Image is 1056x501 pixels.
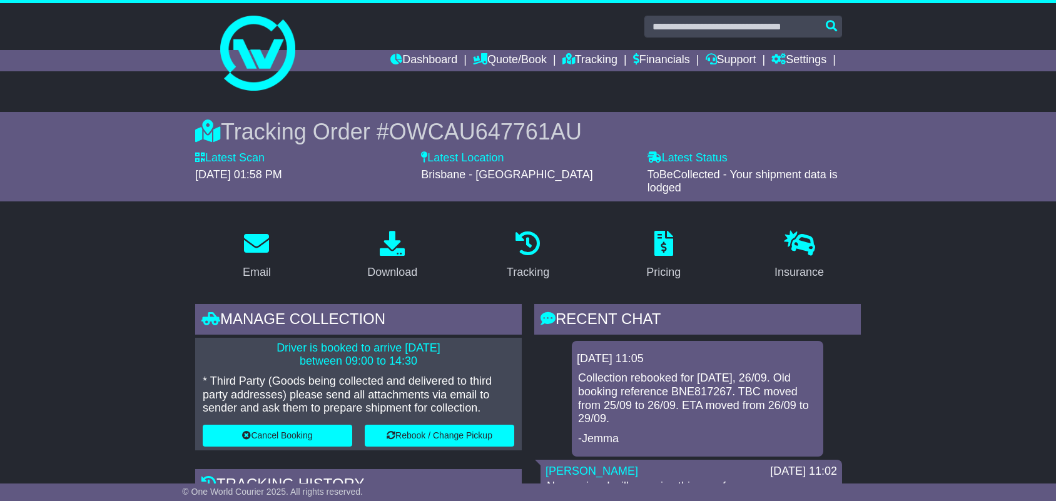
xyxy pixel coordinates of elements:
[365,425,514,447] button: Rebook / Change Pickup
[578,372,817,425] p: Collection rebooked for [DATE], 26/09. Old booking reference BNE817267. TBC moved from 25/09 to 2...
[359,226,425,285] a: Download
[473,50,547,71] a: Quote/Book
[389,119,582,144] span: OWCAU647761AU
[638,226,689,285] a: Pricing
[562,50,617,71] a: Tracking
[646,264,681,281] div: Pricing
[547,480,836,493] p: No worries, I will organise this now for you.
[771,50,826,71] a: Settings
[578,432,817,446] p: -Jemma
[195,118,861,145] div: Tracking Order #
[577,352,818,366] div: [DATE] 11:05
[647,168,838,195] span: ToBeCollected - Your shipment data is lodged
[203,375,514,415] p: * Third Party (Goods being collected and delivered to third party addresses) please send all atta...
[195,168,282,181] span: [DATE] 01:58 PM
[195,151,265,165] label: Latest Scan
[203,425,352,447] button: Cancel Booking
[499,226,557,285] a: Tracking
[421,168,592,181] span: Brisbane - [GEOGRAPHIC_DATA]
[706,50,756,71] a: Support
[534,304,861,338] div: RECENT CHAT
[203,342,514,368] p: Driver is booked to arrive [DATE] between 09:00 to 14:30
[546,465,638,477] a: [PERSON_NAME]
[647,151,728,165] label: Latest Status
[243,264,271,281] div: Email
[421,151,504,165] label: Latest Location
[235,226,279,285] a: Email
[507,264,549,281] div: Tracking
[182,487,363,497] span: © One World Courier 2025. All rights reserved.
[774,264,824,281] div: Insurance
[195,304,522,338] div: Manage collection
[770,465,837,478] div: [DATE] 11:02
[367,264,417,281] div: Download
[766,226,832,285] a: Insurance
[633,50,690,71] a: Financials
[390,50,457,71] a: Dashboard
